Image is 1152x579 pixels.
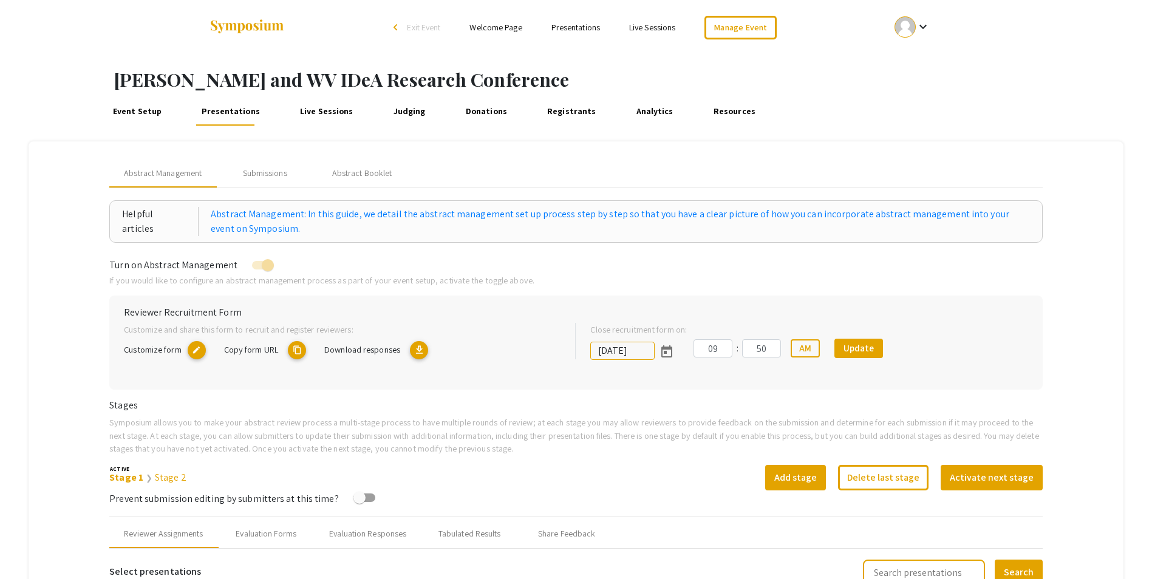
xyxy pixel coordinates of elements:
div: Evaluation Forms [236,527,296,540]
label: Close recruitment form on: [590,323,687,336]
input: Minutes [742,339,781,357]
a: Analytics [633,96,676,126]
button: Add stage [765,465,826,490]
button: Delete last stage [838,465,929,490]
a: Event Setup [110,96,165,126]
span: Download responses [324,344,400,355]
button: AM [791,339,820,357]
a: Manage Event [704,16,776,39]
span: ❯ [146,473,152,483]
div: Share Feedback [538,527,595,540]
iframe: Chat [9,524,52,570]
mat-icon: copy URL [288,341,306,359]
mat-icon: copy URL [188,341,206,359]
a: Live Sessions [629,22,675,33]
a: Resources [711,96,758,126]
button: Update [834,339,883,358]
span: Customize form [124,344,181,355]
div: : [732,341,742,356]
p: If you would like to configure an abstract management process as part of your event setup, activa... [109,274,1043,287]
div: Evaluation Responses [329,527,406,540]
p: Customize and share this form to recruit and register reviewers: [124,323,556,336]
a: Abstract Management: In this guide, we detail the abstract management set up process step by step... [211,207,1030,236]
div: Reviewer Assignments [124,527,203,540]
a: Presentations [551,22,600,33]
p: Symposium allows you to make your abstract review process a multi-stage process to have multiple ... [109,416,1043,455]
span: Copy form URL [224,344,278,355]
div: Abstract Booklet [332,167,392,180]
h6: Reviewer Recruitment Form [124,306,1028,318]
span: Prevent submission editing by submitters at this time? [109,492,338,505]
a: Welcome Page [469,22,522,33]
img: Symposium by ForagerOne [209,19,285,35]
a: Stage 2 [155,471,186,484]
a: Presentations [199,96,263,126]
mat-icon: Export responses [410,341,428,359]
span: Exit Event [407,22,440,33]
a: Registrants [544,96,599,126]
button: Activate next stage [941,465,1043,490]
button: Open calendar [655,339,679,363]
h1: [PERSON_NAME] and WV IDeA Research Conference [114,69,1152,90]
mat-icon: Expand account dropdown [916,19,930,34]
input: Hours [694,339,732,357]
span: Abstract Management [124,167,202,180]
div: Tabulated Results [438,527,501,540]
div: Submissions [243,167,287,180]
a: Judging [390,96,428,126]
div: Helpful articles [122,207,199,236]
a: Donations [463,96,510,126]
a: Live Sessions [297,96,356,126]
button: Expand account dropdown [882,13,943,41]
span: Turn on Abstract Management [109,259,237,271]
a: Stage 1 [109,471,143,484]
h6: Stages [109,399,1043,411]
div: arrow_back_ios [394,24,401,31]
